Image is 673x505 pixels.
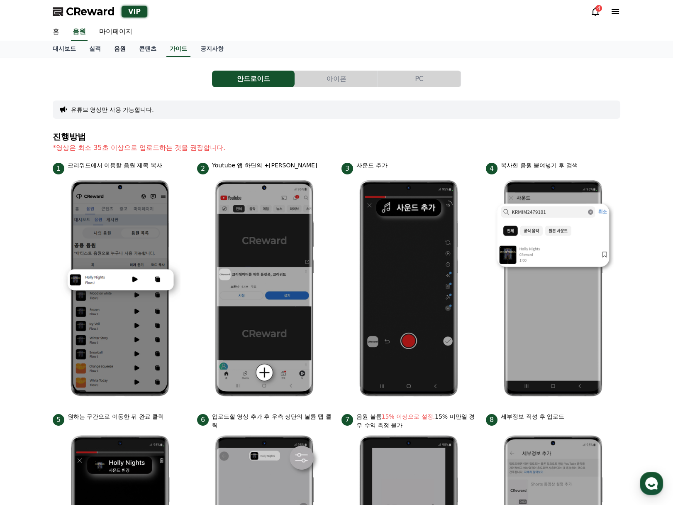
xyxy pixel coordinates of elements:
[341,163,353,174] span: 3
[356,161,387,170] p: 사운드 추가
[46,23,66,41] a: 홈
[128,276,138,282] span: 설정
[132,41,163,57] a: 콘텐츠
[341,414,353,426] span: 7
[53,143,620,153] p: *영상은 최소 35초 이상으로 업로드하는 것을 권장합니다.
[83,41,107,57] a: 실적
[2,263,55,284] a: 홈
[107,41,132,57] a: 음원
[68,161,162,170] p: 크리워드에서 이용할 음원 제목 복사
[501,161,578,170] p: 복사한 음원 붙여넣기 후 검색
[71,105,154,114] button: 유튜브 영상만 사용 가능합니다.
[53,414,64,426] span: 5
[53,163,64,174] span: 1
[68,412,164,421] p: 원하는 구간으로 이동한 뒤 완료 클릭
[71,23,88,41] a: 음원
[55,263,107,284] a: 대화
[26,276,31,282] span: 홈
[356,412,476,430] p: 음원 볼륨 15% 미만일 경우 수익 측정 불가
[493,174,614,402] img: 4.png
[46,41,83,57] a: 대시보드
[93,23,139,41] a: 마이페이지
[59,174,180,402] img: 1.png
[204,174,325,402] img: 2.png
[53,132,620,141] h4: 진행방법
[501,412,564,421] p: 세부정보 작성 후 업로드
[381,413,434,420] bold: 15% 이상으로 설정.
[194,41,230,57] a: 공지사항
[166,41,190,57] a: 가이드
[212,412,332,430] p: 업로드할 영상 추가 후 우측 상단의 볼륨 탭 클릭
[378,71,461,87] button: PC
[66,5,115,18] span: CReward
[590,7,600,17] a: 4
[486,414,497,426] span: 8
[595,5,602,12] div: 4
[348,174,469,402] img: 3.png
[197,414,209,426] span: 6
[486,163,497,174] span: 4
[212,71,295,87] button: 안드로이드
[122,6,147,17] div: VIP
[212,161,317,170] p: Youtube 앱 하단의 +[PERSON_NAME]
[76,276,86,283] span: 대화
[295,71,378,87] button: 아이폰
[53,5,115,18] a: CReward
[107,263,159,284] a: 설정
[197,163,209,174] span: 2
